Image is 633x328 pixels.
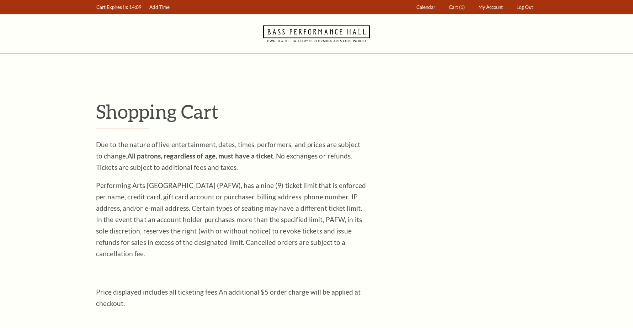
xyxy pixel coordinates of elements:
span: My Account [478,4,503,10]
a: My Account [475,0,506,14]
a: Log Out [513,0,537,14]
strong: All patrons, regardless of age, must have a ticket [127,152,273,160]
span: Cart [449,4,458,10]
p: Shopping Cart [96,100,537,123]
p: Performing Arts [GEOGRAPHIC_DATA] (PAFW), has a nine (9) ticket limit that is enforced per name, ... [96,180,366,259]
span: An additional $5 order charge will be applied at checkout. [96,288,361,307]
a: Cart (1) [446,0,468,14]
span: (1) [459,4,465,10]
span: Calendar [416,4,435,10]
span: Cart Expires In: [96,4,128,10]
a: Calendar [413,0,439,14]
p: Price displayed includes all ticketing fees. [96,286,366,309]
span: 14:09 [129,4,142,10]
a: Add Time [146,0,173,14]
span: Due to the nature of live entertainment, dates, times, performers, and prices are subject to chan... [96,140,360,171]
